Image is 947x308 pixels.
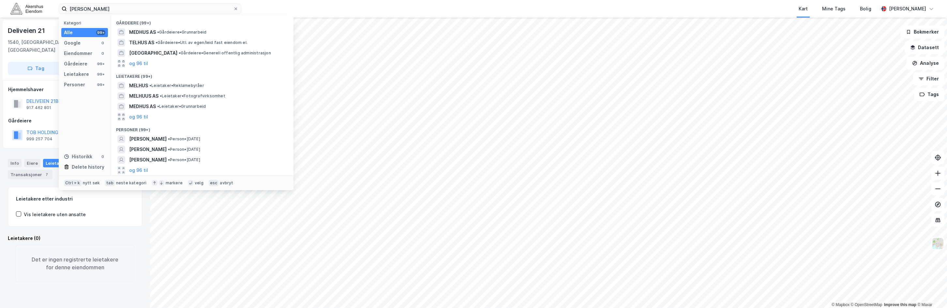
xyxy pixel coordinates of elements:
[8,170,53,179] div: Transaksjoner
[64,81,85,89] div: Personer
[156,40,248,45] span: Gårdeiere • Utl. av egen/leid fast eiendom el.
[168,136,200,142] span: Person • [DATE]
[129,156,167,164] span: [PERSON_NAME]
[16,195,134,203] div: Leietakere etter industri
[8,25,46,36] div: Deliveien 21
[160,93,225,99] span: Leietaker • Fotografvirksomhet
[129,113,148,121] button: og 96 til
[157,30,159,35] span: •
[26,136,53,142] div: 999 257 704
[129,166,148,174] button: og 96 til
[8,62,64,75] button: Tag
[64,153,92,161] div: Historikk
[111,15,293,27] div: Gårdeiere (99+)
[907,57,944,70] button: Analyse
[100,40,105,46] div: 0
[100,154,105,159] div: 0
[914,277,947,308] div: Kontrollprogram for chat
[889,5,926,13] div: [PERSON_NAME]
[168,147,170,152] span: •
[932,237,944,250] img: Z
[914,277,947,308] iframe: Chat Widget
[168,157,200,162] span: Person • [DATE]
[43,171,50,178] div: 7
[149,83,151,88] span: •
[884,302,916,307] a: Improve this map
[64,180,82,186] div: Ctrl + k
[179,50,271,56] span: Gårdeiere • Generell offentlig administrasjon
[64,70,89,78] div: Leietakere
[157,104,206,109] span: Leietaker • Grunnarbeid
[43,159,71,167] div: Leietakere
[149,83,204,88] span: Leietaker • Reklamebyråer
[8,234,142,242] div: Leietakere (0)
[860,5,871,13] div: Bolig
[16,245,134,282] div: Det er ingen registrerte leietakere for denne eiendommen
[168,147,200,152] span: Person • [DATE]
[851,302,882,307] a: OpenStreetMap
[111,122,293,134] div: Personer (99+)
[822,5,846,13] div: Mine Tags
[220,180,233,186] div: avbryt
[64,21,108,25] div: Kategori
[116,180,147,186] div: neste kategori
[96,61,105,66] div: 99+
[129,92,158,100] span: MELHUUS AS
[129,103,156,110] span: MEDHUS AS
[8,159,22,167] div: Info
[129,82,148,90] span: MELHUS
[179,50,181,55] span: •
[129,135,167,143] span: [PERSON_NAME]
[67,4,233,14] input: Søk på adresse, matrikkel, gårdeiere, leietakere eller personer
[83,180,100,186] div: nytt søk
[168,136,170,141] span: •
[8,38,114,54] div: 1540, [GEOGRAPHIC_DATA], [GEOGRAPHIC_DATA]
[129,49,177,57] span: [GEOGRAPHIC_DATA]
[26,105,51,110] div: 917 462 801
[8,117,142,125] div: Gårdeiere
[168,157,170,162] span: •
[64,39,81,47] div: Google
[111,69,293,80] div: Leietakere (99+)
[8,86,142,93] div: Hjemmelshaver
[10,3,43,14] img: akershus-eiendom-logo.9091f326c980b4bce74ccdd9f866810c.svg
[24,211,86,218] div: Vis leietakere uten ansatte
[913,72,944,85] button: Filter
[129,28,156,36] span: MEDHUS AS
[160,93,162,98] span: •
[832,302,849,307] a: Mapbox
[129,60,148,67] button: og 96 til
[64,29,73,36] div: Alle
[157,104,159,109] span: •
[105,180,115,186] div: tab
[100,51,105,56] div: 0
[64,49,92,57] div: Eiendommer
[64,60,87,68] div: Gårdeiere
[905,41,944,54] button: Datasett
[799,5,808,13] div: Kart
[900,25,944,38] button: Bokmerker
[96,82,105,87] div: 99+
[129,39,154,47] span: TELHUS AS
[96,30,105,35] div: 99+
[129,146,167,153] span: [PERSON_NAME]
[24,159,40,167] div: Eiere
[156,40,158,45] span: •
[96,72,105,77] div: 99+
[157,30,206,35] span: Gårdeiere • Grunnarbeid
[209,180,219,186] div: esc
[195,180,203,186] div: velg
[166,180,183,186] div: markere
[72,163,104,171] div: Delete history
[914,88,944,101] button: Tags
